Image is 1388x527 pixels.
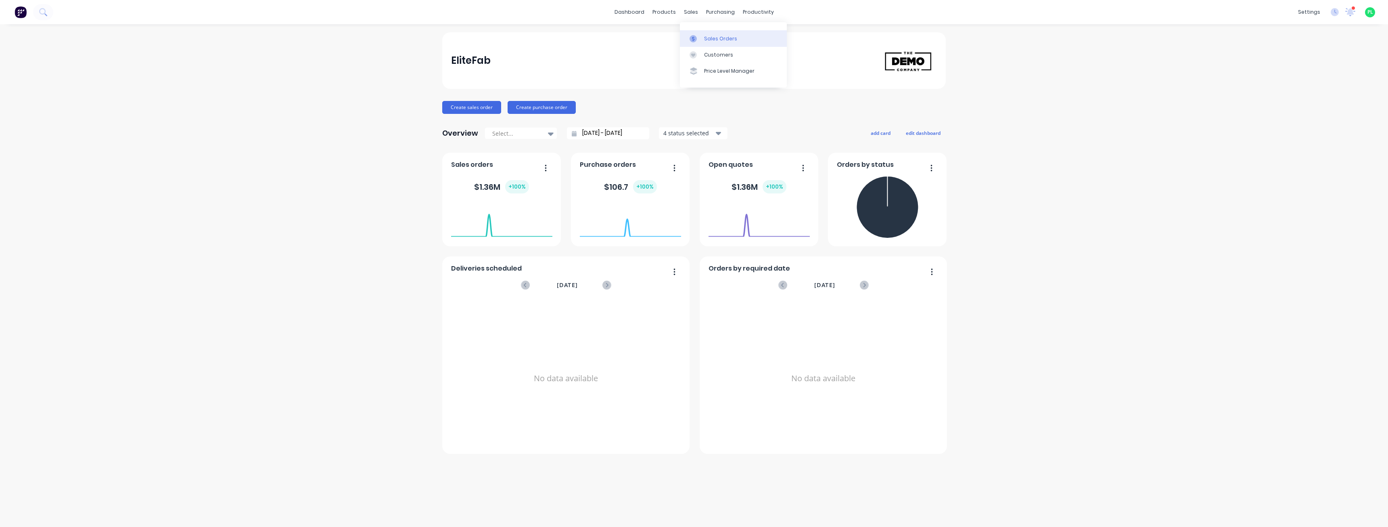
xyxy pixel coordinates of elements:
a: Sales Orders [680,30,787,46]
img: Factory [15,6,27,18]
div: products [648,6,680,18]
div: Customers [704,51,733,59]
div: purchasing [702,6,739,18]
div: $ 106.7 [604,180,657,193]
span: Open quotes [709,160,753,170]
div: 4 status selected [663,129,714,137]
button: add card [865,128,896,138]
div: EliteFab [451,52,491,69]
span: Purchase orders [580,160,636,170]
button: Create purchase order [508,101,576,114]
span: PL [1367,8,1373,16]
div: No data available [451,300,681,457]
div: $ 1.36M [732,180,786,193]
div: + 100 % [763,180,786,193]
img: EliteFab [880,45,937,76]
div: settings [1294,6,1324,18]
button: edit dashboard [901,128,946,138]
span: Orders by status [837,160,894,170]
button: Create sales order [442,101,501,114]
a: Customers [680,47,787,63]
span: [DATE] [557,281,578,290]
div: Price Level Manager [704,67,755,75]
div: productivity [739,6,778,18]
span: [DATE] [814,281,835,290]
span: Sales orders [451,160,493,170]
a: Price Level Manager [680,63,787,79]
div: Sales Orders [704,35,737,42]
div: $ 1.36M [474,180,529,193]
span: Deliveries scheduled [451,264,522,273]
div: No data available [709,300,939,457]
div: + 100 % [633,180,657,193]
a: dashboard [610,6,648,18]
div: Overview [442,125,478,141]
button: 4 status selected [659,127,727,139]
div: sales [680,6,702,18]
div: + 100 % [505,180,529,193]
